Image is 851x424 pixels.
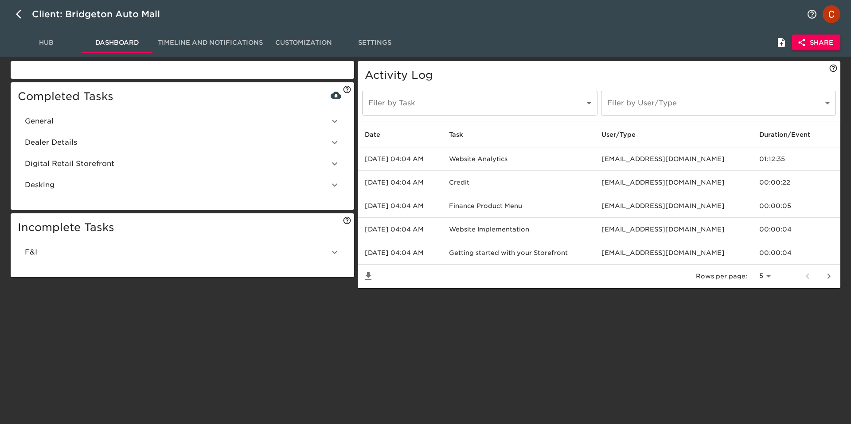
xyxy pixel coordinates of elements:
svg: View what external collaborators have done in this Onboarding Hub [829,64,838,73]
span: Digital Retail Storefront [25,158,329,169]
select: rows per page [751,270,774,283]
span: General [25,116,329,127]
td: 00:00:04 [752,218,840,241]
div: ​ [362,91,597,116]
td: [EMAIL_ADDRESS][DOMAIN_NAME] [594,171,752,194]
td: [DATE] 04:04 AM [358,171,441,194]
td: Credit [442,171,595,194]
p: Rows per page: [696,272,747,281]
span: Dealer Details [25,137,329,148]
td: 00:00:05 [752,194,840,218]
td: [EMAIL_ADDRESS][DOMAIN_NAME] [594,147,752,171]
img: Profile [823,5,840,23]
button: next page [818,266,839,287]
span: Dashboard [87,37,147,48]
div: ​ [601,91,836,116]
td: Finance Product Menu [442,194,595,218]
table: enhanced table [358,122,840,288]
td: 01:12:35 [752,147,840,171]
h5: Completed Tasks [18,89,347,104]
td: [EMAIL_ADDRESS][DOMAIN_NAME] [594,241,752,265]
div: F&I [18,242,347,263]
td: [EMAIL_ADDRESS][DOMAIN_NAME] [594,194,752,218]
span: Desking [25,180,329,190]
div: Client: Bridgeton Auto Mall [32,7,172,21]
svg: See and download data from all completed tasks here [343,85,351,94]
div: Desking [18,174,347,196]
button: notifications [801,4,823,25]
button: Share [792,35,840,51]
h5: Incomplete Tasks [18,220,347,235]
span: Duration/Event [759,129,822,140]
span: Settings [344,37,405,48]
td: 00:00:04 [752,241,840,265]
span: F&I [25,247,329,258]
td: [DATE] 04:04 AM [358,194,441,218]
span: Timeline and Notifications [158,37,263,48]
td: [DATE] 04:04 AM [358,218,441,241]
button: Save List [358,266,379,287]
td: [DATE] 04:04 AM [358,147,441,171]
div: General [18,111,347,132]
td: 00:00:22 [752,171,840,194]
button: Download All Tasks [329,89,343,102]
svg: These tasks still need to be completed for this Onboarding Hub [343,216,351,225]
h5: Activity Log [365,68,833,82]
span: Date [365,129,392,140]
td: Getting started with your Storefront [442,241,595,265]
td: [DATE] 04:04 AM [358,241,441,265]
div: Digital Retail Storefront [18,153,347,174]
td: Website Implementation [442,218,595,241]
span: Share [799,37,833,48]
span: Task [449,129,475,140]
span: User/Type [601,129,647,140]
div: Dealer Details [18,132,347,153]
td: [EMAIL_ADDRESS][DOMAIN_NAME] [594,218,752,241]
span: Hub [16,37,76,48]
td: Website Analytics [442,147,595,171]
span: Customization [273,37,334,48]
